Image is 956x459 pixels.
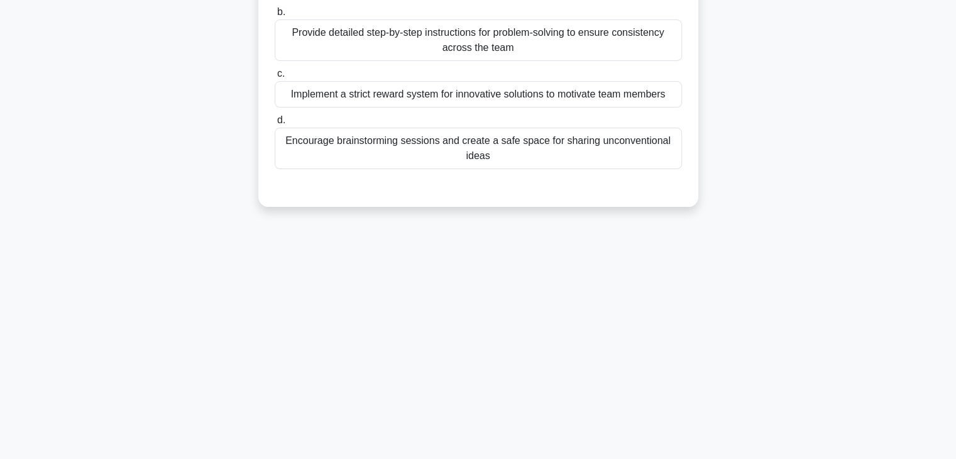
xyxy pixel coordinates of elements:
div: Provide detailed step-by-step instructions for problem-solving to ensure consistency across the team [275,19,682,61]
div: Encourage brainstorming sessions and create a safe space for sharing unconventional ideas [275,128,682,169]
span: c. [277,68,285,79]
span: d. [277,114,285,125]
span: b. [277,6,285,17]
div: Implement a strict reward system for innovative solutions to motivate team members [275,81,682,108]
